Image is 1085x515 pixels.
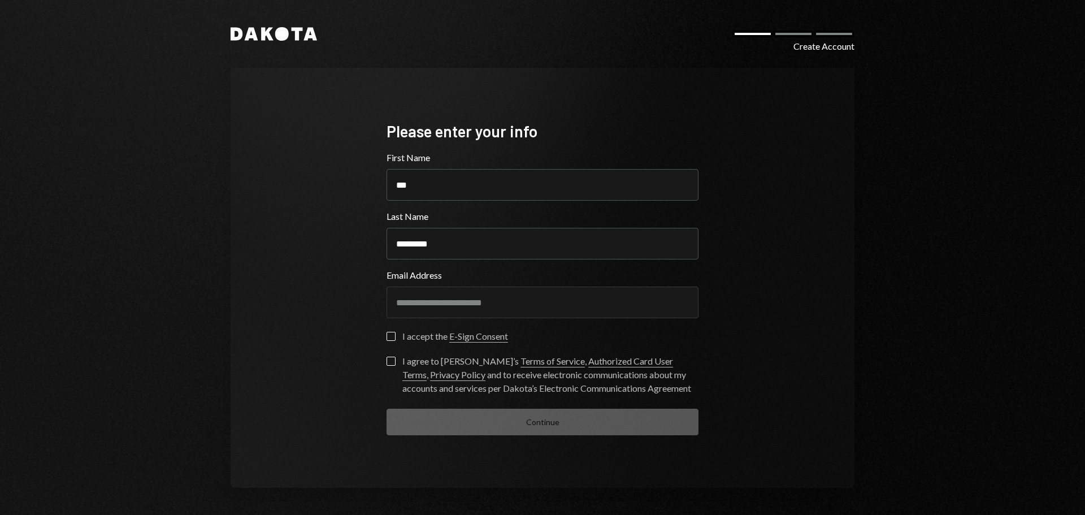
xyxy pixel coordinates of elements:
a: Terms of Service [520,356,585,367]
label: Last Name [387,210,698,223]
a: Authorized Card User Terms [402,356,673,381]
div: I agree to [PERSON_NAME]’s , , and to receive electronic communications about my accounts and ser... [402,354,698,395]
label: Email Address [387,269,698,282]
label: First Name [387,151,698,165]
div: Please enter your info [387,120,698,142]
div: Create Account [793,40,854,53]
button: I agree to [PERSON_NAME]’s Terms of Service, Authorized Card User Terms, Privacy Policy and to re... [387,357,396,366]
button: I accept the E-Sign Consent [387,332,396,341]
div: I accept the [402,330,508,343]
a: E-Sign Consent [449,331,508,343]
a: Privacy Policy [430,369,485,381]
